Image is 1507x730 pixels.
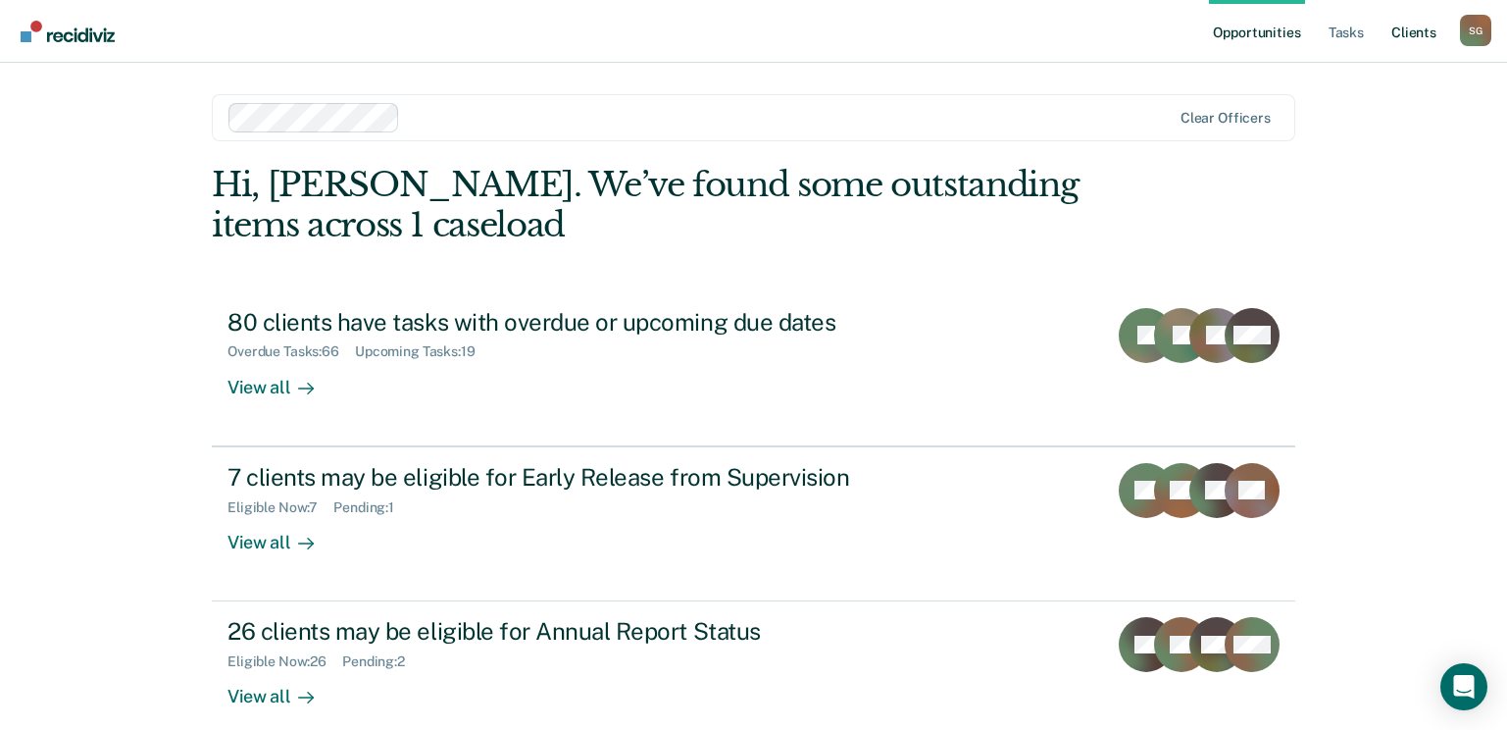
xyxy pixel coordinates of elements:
div: 80 clients have tasks with overdue or upcoming due dates [227,308,916,337]
img: Recidiviz [21,21,115,42]
a: 80 clients have tasks with overdue or upcoming due datesOverdue Tasks:66Upcoming Tasks:19View all [212,292,1295,446]
div: Pending : 2 [342,653,421,670]
div: View all [227,360,337,398]
div: View all [227,670,337,708]
div: Upcoming Tasks : 19 [355,343,491,360]
div: S G [1460,15,1491,46]
a: 7 clients may be eligible for Early Release from SupervisionEligible Now:7Pending:1View all [212,446,1295,601]
div: Eligible Now : 26 [227,653,342,670]
div: View all [227,515,337,553]
div: Clear officers [1180,110,1271,127]
div: 26 clients may be eligible for Annual Report Status [227,617,916,646]
div: Pending : 1 [333,499,410,516]
button: Profile dropdown button [1460,15,1491,46]
div: Hi, [PERSON_NAME]. We’ve found some outstanding items across 1 caseload [212,165,1079,245]
div: Open Intercom Messenger [1440,663,1487,710]
div: Eligible Now : 7 [227,499,333,516]
div: 7 clients may be eligible for Early Release from Supervision [227,463,916,492]
div: Overdue Tasks : 66 [227,343,355,360]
